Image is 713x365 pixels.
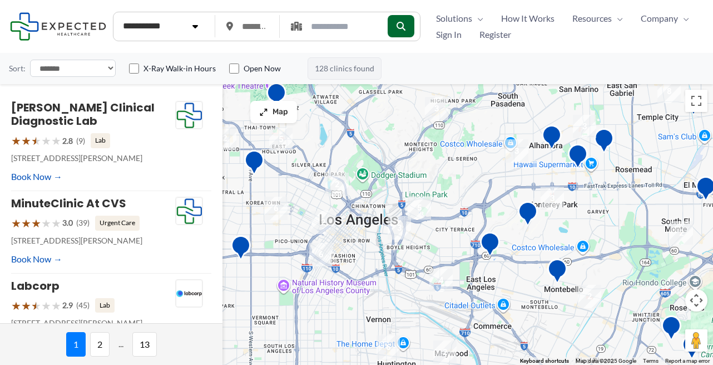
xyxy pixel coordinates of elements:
[641,10,678,27] span: Company
[685,329,707,352] button: Drag Pegman onto the map to open Street View
[31,213,41,233] span: ★
[51,295,61,316] span: ★
[11,130,21,151] span: ★
[10,12,106,41] img: Expected Healthcare Logo - side, dark font, small
[76,134,85,148] span: (9)
[436,26,462,43] span: Sign In
[471,26,520,43] a: Register
[132,332,157,357] span: 13
[9,61,26,76] label: Sort:
[244,63,281,74] label: Open Now
[632,10,698,27] a: CompanyMenu Toggle
[678,10,689,27] span: Menu Toggle
[76,298,90,313] span: (45)
[41,130,51,151] span: ★
[11,251,62,267] a: Book Now
[90,332,110,357] span: 2
[62,298,73,313] span: 2.9
[594,128,614,157] div: Diagnostic Medical Group
[11,233,175,248] p: [STREET_ADDRESS][PERSON_NAME]
[685,289,707,312] button: Map camera controls
[76,216,90,230] span: (39)
[563,10,632,27] a: ResourcesMenu Toggle
[62,216,73,230] span: 3.0
[11,295,21,316] span: ★
[51,213,61,233] span: ★
[95,216,140,230] span: Urgent Care
[11,213,21,233] span: ★
[612,10,623,27] span: Menu Toggle
[492,10,563,27] a: How It Works
[264,197,288,220] div: 6
[11,168,62,185] a: Book Now
[11,151,175,166] p: [STREET_ADDRESS][PERSON_NAME]
[62,134,73,148] span: 2.8
[309,243,333,266] div: 6
[576,358,636,364] span: Map data ©2025 Google
[433,340,457,364] div: 2
[176,280,202,308] img: Labcorp
[259,108,268,116] img: Maximize
[244,150,264,178] div: Western Diagnostic Radiology by RADDICO &#8211; Central LA
[572,10,612,27] span: Resources
[408,196,431,220] div: 5
[91,133,110,148] span: Lab
[479,26,511,43] span: Register
[388,216,411,240] div: 3
[425,97,448,120] div: 3
[501,10,554,27] span: How It Works
[661,315,681,344] div: Montes Medical Group, Inc.
[547,259,567,287] div: Montebello Advanced Imaging
[41,213,51,233] span: ★
[578,285,601,308] div: 2
[472,10,483,27] span: Menu Toggle
[273,108,288,117] span: Map
[325,173,349,196] div: 2
[427,10,492,27] a: SolutionsMenu Toggle
[682,334,702,363] div: Mantro Mobile Imaging Llc
[114,332,128,357] span: ...
[518,201,538,230] div: Monterey Park Hospital AHMC
[670,221,693,245] div: 2
[31,295,41,316] span: ★
[436,10,472,27] span: Solutions
[176,101,202,129] img: Expected Healthcare Logo
[520,357,569,365] button: Keyboard shortcuts
[505,139,528,163] div: 3
[21,130,31,151] span: ★
[176,197,202,225] img: Expected Healthcare Logo
[542,125,562,153] div: Pacific Medical Imaging
[429,269,453,292] div: 4
[143,63,216,74] label: X-Ray Walk-in Hours
[51,130,61,151] span: ★
[541,187,564,210] div: 3
[66,332,86,357] span: 1
[11,316,175,330] p: [STREET_ADDRESS][PERSON_NAME]
[684,90,704,119] div: Baldwin Gardens Nursing Center
[573,115,596,138] div: 3
[21,295,31,316] span: ★
[231,235,251,264] div: Western Convalescent Hospital
[308,57,382,80] span: 128 clinics found
[665,358,710,364] a: Report a map error
[213,126,236,150] div: 2
[11,196,126,211] a: MinuteClinic at CVS
[11,278,60,294] a: Labcorp
[266,82,286,111] div: Hd Diagnostic Imaging
[480,232,500,260] div: Edward R. Roybal Comprehensive Health Center
[568,144,588,172] div: Synergy Imaging Center
[427,26,471,43] a: Sign In
[11,100,155,129] a: [PERSON_NAME] Clinical Diagnostic Lab
[250,101,297,123] button: Map
[657,80,681,103] div: 8
[21,213,31,233] span: ★
[643,358,658,364] a: Terms (opens in new tab)
[31,130,41,151] span: ★
[269,128,293,151] div: 5
[41,295,51,316] span: ★
[311,211,335,234] div: 2
[685,90,707,112] button: Toggle fullscreen view
[377,335,400,359] div: 6
[95,298,115,313] span: Lab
